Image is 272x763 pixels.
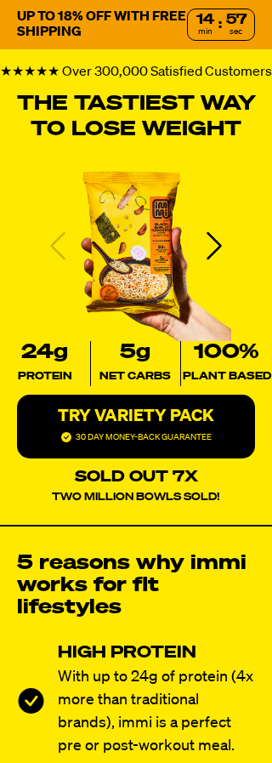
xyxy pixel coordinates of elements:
[41,151,231,341] div: Carousel
[194,342,259,362] span: 100%
[17,9,187,40] p: UP TO 18% OFF WITH FREE SHIPPING
[229,27,242,36] p: sec
[51,407,221,424] p: TRY VARIETY PACK
[218,18,222,31] p: :
[198,27,212,36] p: min
[75,467,198,487] p: SOLD OUT 7X
[99,367,171,386] h3: NET CARBS
[17,574,255,618] h2: works for fit lifestyles
[226,14,246,27] span: 57
[183,367,271,386] h3: PLANT BASED
[17,395,255,458] button: TRY VARIETY PACK30 DAY MONEY-BACK GUARANTEE
[76,429,212,446] p: 30 DAY MONEY-BACK GUARANTEE
[120,342,150,362] span: 5g
[18,367,72,386] h3: PROTEIN
[41,151,231,341] div: Carousel slides
[52,487,220,508] p: TWO MILLION BOWLS SOLD!
[41,229,75,263] button: Previous slide
[21,342,68,362] span: 24g
[196,14,214,27] span: 14
[41,151,231,341] div: Slide 1
[58,644,196,662] p: HIGH PROTEIN
[41,151,231,341] img: Hand holding a vibrant yellow packet of plant-based black garlic ramen noodles.
[197,229,231,263] button: Next slide
[58,666,255,758] p: With up to 24g of protein (4x more than traditional brands), immi is a perfect pre or post-workou...
[17,552,255,574] h2: 5 reasons why immi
